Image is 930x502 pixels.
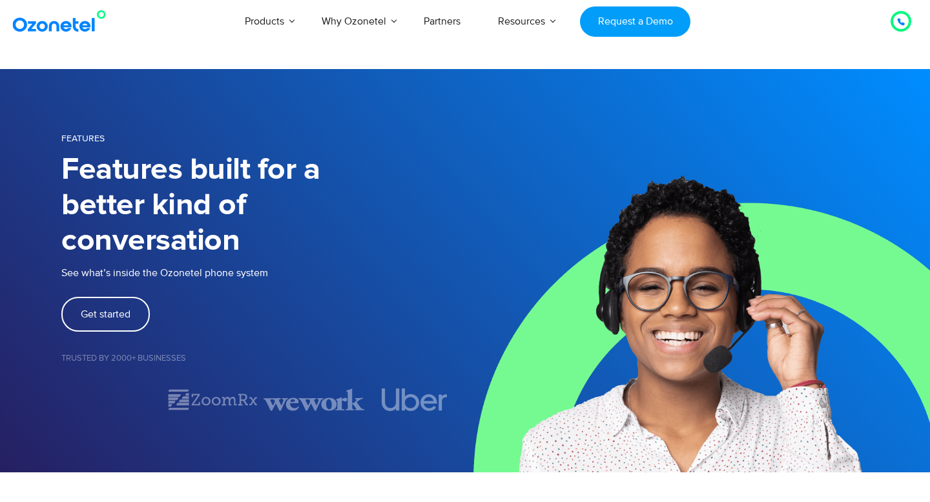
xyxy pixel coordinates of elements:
[167,388,259,411] img: zoomrx
[580,6,690,37] a: Request a Demo
[61,297,150,332] a: Get started
[162,388,263,411] div: 2 of 7
[61,388,465,411] div: Image Carousel
[364,388,465,411] div: 4 of 7
[61,354,465,363] h5: Trusted by 2000+ Businesses
[61,152,465,259] h1: Features built for a better kind of conversation
[263,388,364,411] div: 3 of 7
[61,265,465,281] p: See what’s inside the Ozonetel phone system
[263,388,364,411] img: wework
[61,392,162,408] div: 1 of 7
[81,309,130,319] span: Get started
[382,388,448,411] img: uber
[61,133,105,144] span: FEATURES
